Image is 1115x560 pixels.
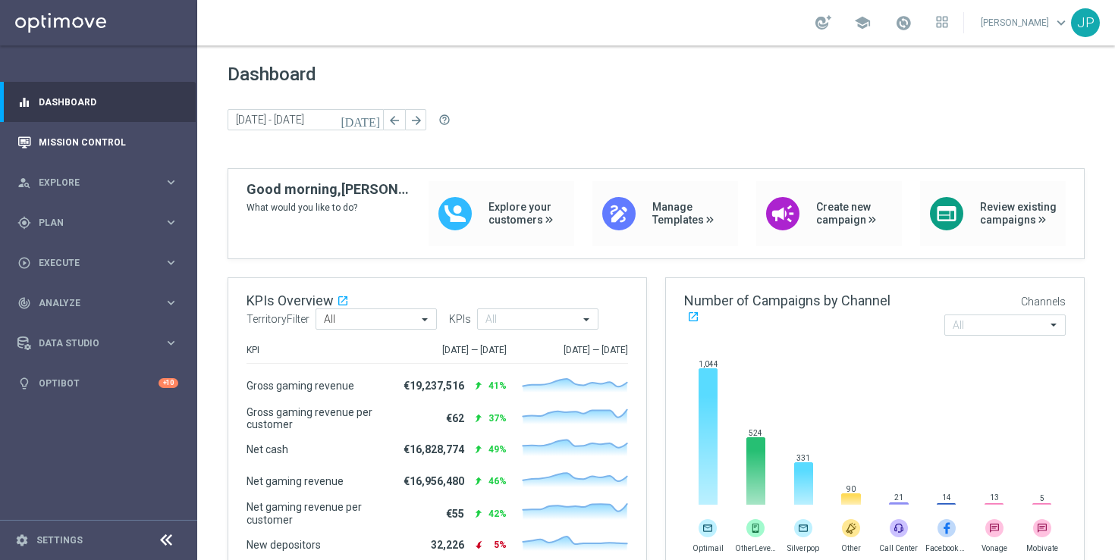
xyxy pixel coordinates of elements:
span: keyboard_arrow_down [1053,14,1069,31]
button: gps_fixed Plan keyboard_arrow_right [17,217,179,229]
div: Dashboard [17,82,178,122]
a: Mission Control [39,122,178,162]
i: keyboard_arrow_right [164,175,178,189]
div: JP [1071,8,1100,37]
div: Data Studio [17,336,164,350]
i: play_circle_outline [17,256,31,270]
span: Execute [39,258,164,267]
i: track_changes [17,296,31,310]
i: gps_fixed [17,216,31,230]
a: Dashboard [39,82,178,122]
div: Plan [17,216,164,230]
div: Analyze [17,296,164,310]
i: settings [15,533,29,547]
span: Plan [39,218,164,227]
a: Optibot [39,363,159,403]
button: equalizer Dashboard [17,96,179,108]
button: play_circle_outline Execute keyboard_arrow_right [17,257,179,269]
i: equalizer [17,95,31,109]
div: +10 [159,378,178,388]
span: Analyze [39,299,164,308]
a: Settings [36,536,83,545]
span: school [854,14,871,31]
button: lightbulb Optibot +10 [17,377,179,389]
span: Data Studio [39,339,164,348]
button: person_search Explore keyboard_arrow_right [17,177,179,189]
div: Optibot [17,363,178,403]
span: Explore [39,178,164,187]
i: keyboard_arrow_right [164,215,178,230]
div: Mission Control [17,122,178,162]
button: Mission Control [17,136,179,149]
div: Execute [17,256,164,270]
i: keyboard_arrow_right [164,255,178,270]
button: Data Studio keyboard_arrow_right [17,337,179,349]
button: track_changes Analyze keyboard_arrow_right [17,297,179,309]
i: keyboard_arrow_right [164,296,178,310]
i: person_search [17,176,31,189]
div: Explore [17,176,164,189]
i: keyboard_arrow_right [164,336,178,350]
i: lightbulb [17,377,31,390]
a: [PERSON_NAME]keyboard_arrow_down [979,11,1071,34]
